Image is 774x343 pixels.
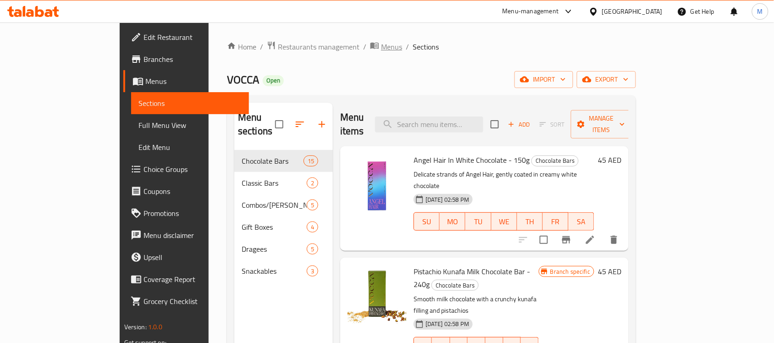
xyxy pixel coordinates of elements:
span: 5 [307,245,318,254]
span: M [757,6,763,17]
button: SU [414,212,440,231]
span: Menus [145,76,242,87]
span: Select section first [534,117,571,132]
span: FR [547,215,565,228]
div: Gift Boxes4 [234,216,333,238]
a: Menu disclaimer [123,224,249,246]
span: Chocolate Bars [532,155,578,166]
span: 15 [304,157,318,166]
span: Manage items [578,113,625,136]
button: Manage items [571,110,632,138]
div: Combos/Kunafa Treat [242,199,307,210]
div: Gift Boxes [242,221,307,232]
span: SU [418,215,436,228]
span: 4 [307,223,318,232]
a: Edit Restaurant [123,26,249,48]
span: Menus [381,41,402,52]
button: delete [603,229,625,251]
div: Open [263,75,284,86]
div: Chocolate Bars [431,280,479,291]
span: Full Menu View [138,120,242,131]
div: Chocolate Bars [531,155,579,166]
div: Snackables3 [234,260,333,282]
span: Coverage Report [144,274,242,285]
span: Chocolate Bars [242,155,304,166]
span: Coupons [144,186,242,197]
button: Branch-specific-item [555,229,577,251]
span: Add [507,119,531,130]
button: WE [492,212,517,231]
span: Sections [413,41,439,52]
div: Menu-management [503,6,559,17]
button: import [514,71,573,88]
span: Pistachio Kunafa Milk Chocolate Bar - 240g [414,265,530,291]
div: items [307,243,318,254]
div: Combos/[PERSON_NAME]5 [234,194,333,216]
a: Full Menu View [131,114,249,136]
span: [DATE] 02:58 PM [422,320,473,328]
div: [GEOGRAPHIC_DATA] [602,6,663,17]
span: 1.0.0 [148,321,162,333]
span: Promotions [144,208,242,219]
a: Promotions [123,202,249,224]
nav: breadcrumb [227,41,636,53]
span: Version: [124,321,147,333]
span: Angel Hair In White Chocolate - 150g [414,153,530,167]
div: Classic Bars2 [234,172,333,194]
span: Dragees [242,243,307,254]
span: Edit Menu [138,142,242,153]
a: Upsell [123,246,249,268]
span: import [522,74,566,85]
span: TH [521,215,539,228]
img: Pistachio Kunafa Milk Chocolate Bar - 240g [348,265,406,324]
span: Upsell [144,252,242,263]
span: Classic Bars [242,177,307,188]
input: search [375,116,483,133]
span: Choice Groups [144,164,242,175]
span: 2 [307,179,318,188]
a: Coupons [123,180,249,202]
img: Angel Hair In White Chocolate - 150g [348,154,406,212]
div: Chocolate Bars15 [234,150,333,172]
li: / [260,41,263,52]
button: Add section [311,113,333,135]
li: / [363,41,366,52]
span: Edit Restaurant [144,32,242,43]
button: MO [440,212,465,231]
div: items [307,221,318,232]
span: [DATE] 02:58 PM [422,195,473,204]
p: Smooth milk chocolate with a crunchy kunafa filling and pistachios [414,293,539,316]
span: 3 [307,267,318,276]
button: FR [543,212,569,231]
div: items [307,199,318,210]
button: TH [517,212,543,231]
span: TU [469,215,487,228]
a: Choice Groups [123,158,249,180]
a: Restaurants management [267,41,359,53]
span: MO [443,215,462,228]
span: WE [495,215,514,228]
button: SA [569,212,594,231]
span: export [584,74,629,85]
span: Select to update [534,230,553,249]
span: Sort sections [289,113,311,135]
h2: Menu items [340,111,364,138]
div: items [307,266,318,277]
span: Open [263,77,284,84]
button: export [577,71,636,88]
span: Select section [485,115,504,134]
a: Coverage Report [123,268,249,290]
a: Edit menu item [585,234,596,245]
div: items [307,177,318,188]
span: Snackables [242,266,307,277]
h6: 45 AED [598,154,621,166]
div: items [304,155,318,166]
span: Sections [138,98,242,109]
a: Edit Menu [131,136,249,158]
li: / [406,41,409,52]
button: TU [465,212,491,231]
h2: Menu sections [238,111,275,138]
